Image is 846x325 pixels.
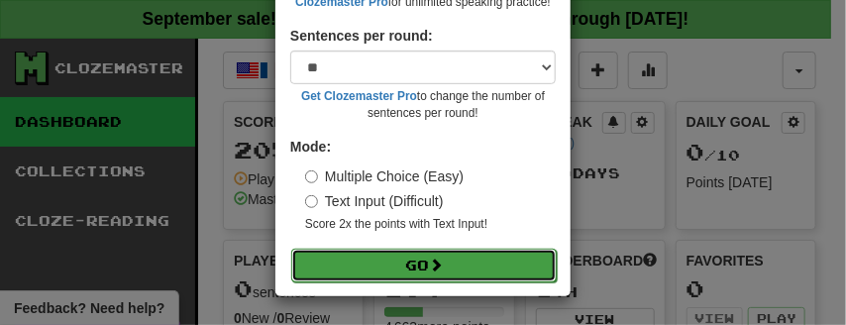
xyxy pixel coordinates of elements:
[290,139,331,155] strong: Mode:
[305,216,556,233] small: Score 2x the points with Text Input !
[291,249,557,282] button: Go
[290,88,556,122] small: to change the number of sentences per round!
[301,89,417,103] a: Get Clozemaster Pro
[305,166,464,186] label: Multiple Choice (Easy)
[305,195,318,208] input: Text Input (Difficult)
[305,170,318,183] input: Multiple Choice (Easy)
[290,26,433,46] label: Sentences per round:
[305,191,444,211] label: Text Input (Difficult)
